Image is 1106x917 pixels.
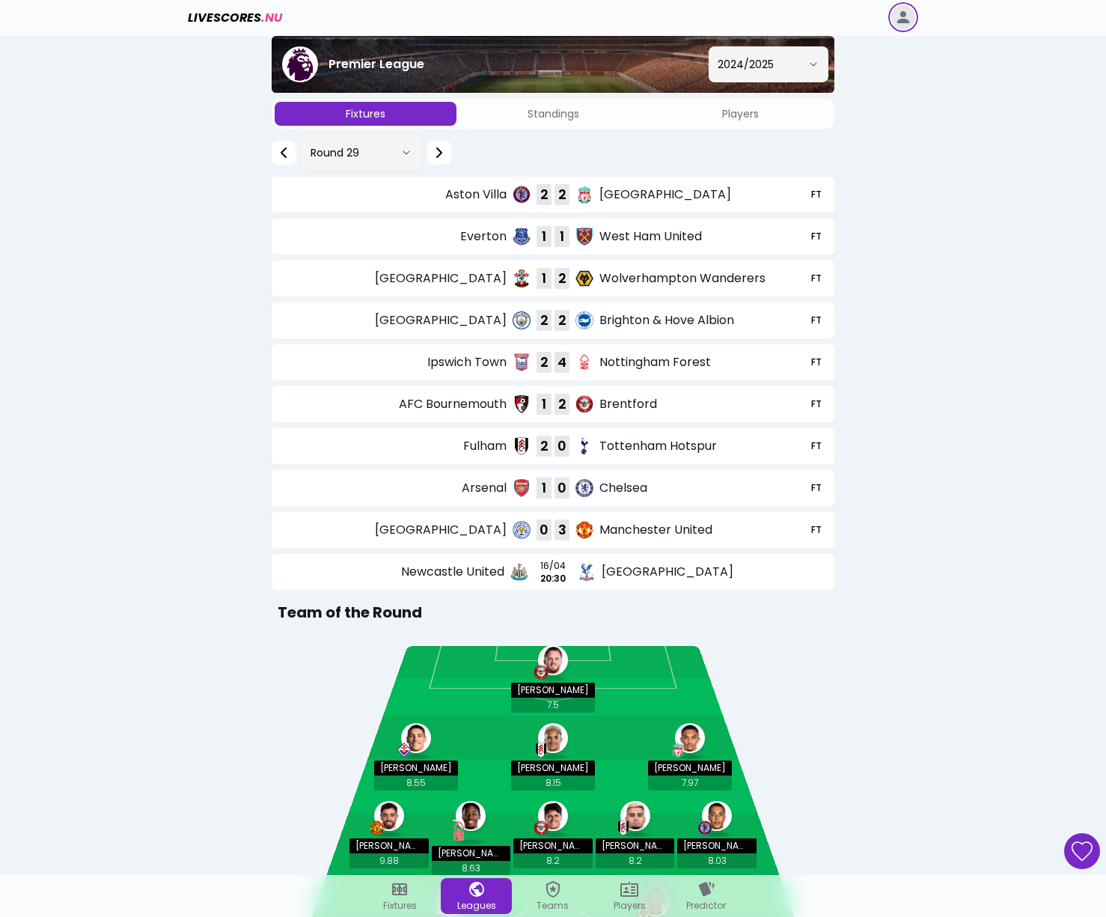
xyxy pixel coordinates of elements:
span: Livescores [188,9,261,26]
img: Image of Crystal Palace [578,563,596,581]
div: 0 [554,436,569,457]
span: Newcastle United [401,563,504,581]
span: 2024/2025 [718,57,801,72]
a: Leagues [450,880,502,912]
div: 2 [537,184,552,205]
span: [PERSON_NAME] [513,838,593,853]
img: Image of Fulham [513,437,531,455]
div: 1 [537,478,552,499]
div: 0 [554,478,569,499]
div: 7.5 [547,699,559,711]
div: FT [795,440,837,452]
div: 2 [537,310,552,331]
span: Round 29 [311,145,394,160]
div: FT [795,482,837,494]
img: Image of Leicester City [513,521,531,539]
span: Tottenham Hotspur [599,437,717,455]
span: .nu [261,9,282,26]
div: 2 [554,310,569,331]
div: 8.15 [546,777,561,789]
div: Bottom navigation bar [361,875,745,917]
span: Ipswich Town [427,353,507,371]
img: Club or flag logo for Nikola Milenković [397,743,412,758]
span: [PERSON_NAME] [511,761,595,776]
div: 20:30 [540,572,566,584]
span: Manchester United [599,521,712,539]
div: 2 [554,268,569,289]
div: 8.63 [462,862,480,874]
button: Previous [272,141,296,165]
div: 2 [537,436,552,457]
button: Round [302,135,421,171]
div: Dynamic tabs [272,99,834,129]
img: Club or flag logo for Youri Tielemans [697,820,712,835]
div: 2 [537,352,552,373]
span: Premier League [329,55,424,73]
div: Players [722,106,759,121]
img: Club or flag logo for Antonee Robinson [534,743,549,758]
span: [PERSON_NAME] [374,761,458,776]
span: Team of the Round [272,602,834,623]
span: Fulham [463,437,507,455]
div: 1 [537,268,552,289]
span: Aston Villa [445,186,507,204]
img: Image of Liverpool [575,186,593,204]
div: 1 [537,226,552,247]
div: 8.2 [629,855,642,867]
div: 9.88 [379,855,399,867]
img: Club or flag logo for Andreas Pereira [616,820,631,835]
img: Club or flag logo for Trent Alexander-Arnold [670,743,685,758]
a: Teams [527,880,579,912]
div: 8.55 [406,777,426,789]
img: Club or flag logo for Bruno Fernandes [370,820,385,835]
img: Image of AFC Bournemouth [513,395,531,413]
img: Image of Ipswich Town [513,353,531,371]
div: FT [795,356,837,368]
img: Image of Tottenham Hotspur [575,437,593,455]
a: Predictor [680,880,733,912]
img: Image of Arsenal [513,479,531,497]
div: Fixtures [373,880,426,912]
div: 1 [554,226,569,247]
div: FT [795,272,837,284]
span: [GEOGRAPHIC_DATA] [602,563,733,581]
div: 2 [554,184,569,205]
img: Image of Chelsea [575,479,593,497]
span: AFC Bournemouth [399,395,507,413]
span: [PERSON_NAME] [648,761,732,776]
a: Players [603,880,656,912]
span: [PERSON_NAME] [349,838,429,853]
div: FT [795,189,837,201]
div: 0 [537,520,552,540]
div: 3 [554,520,569,540]
a: Livescores.nu [188,9,282,27]
img: Image of Brentford [575,395,593,413]
div: 7.97 [682,777,698,789]
span: Everton [460,228,507,246]
span: [PERSON_NAME] [677,838,757,853]
img: Image of Newcastle United [510,563,528,581]
div: FT [795,231,837,243]
span: Brighton & Hove Albion [599,311,734,329]
span: Nottingham Forest [599,353,711,371]
img: Image of Everton [513,228,531,246]
span: [PERSON_NAME] [596,838,675,853]
div: 16/04 [540,560,566,572]
div: 8.03 [708,855,727,867]
div: 1 [537,394,552,415]
img: Image of Nottingham Forest [575,353,593,371]
img: Image of Manchester United [575,521,593,539]
div: FT [795,314,837,326]
div: FT [795,398,837,410]
img: Club or flag logo for Anthony Elanga [451,820,466,843]
span: [PERSON_NAME] [432,846,511,861]
span: Brentford [599,395,657,413]
span: [GEOGRAPHIC_DATA] [375,311,507,329]
div: 8.2 [546,855,560,867]
span: [GEOGRAPHIC_DATA] [375,269,507,287]
img: Club or flag logo for Mark Flekken [534,665,549,680]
